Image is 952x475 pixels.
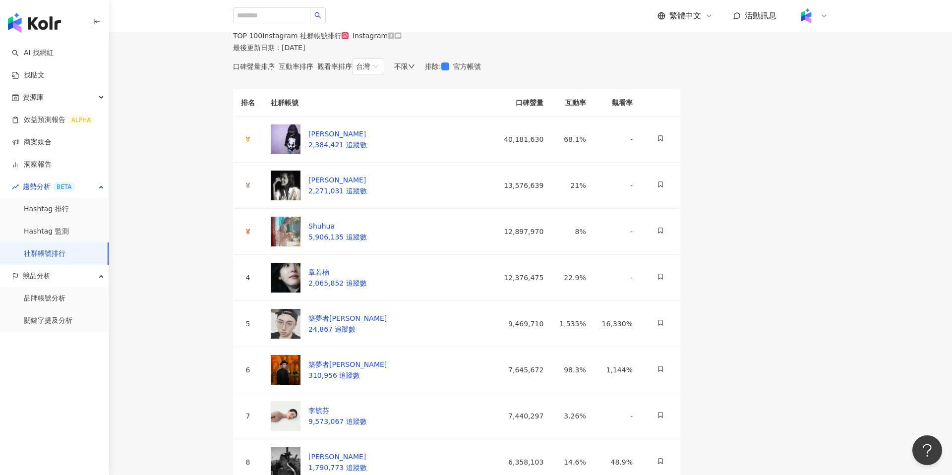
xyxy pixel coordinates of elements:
img: KOL Avatar [271,217,300,246]
img: KOL Avatar [271,309,300,339]
div: 1,535% [559,318,586,329]
span: 資源庫 [23,86,44,109]
div: 7 [241,411,255,421]
a: KOL Avatar[PERSON_NAME]2,384,421 追蹤數 [271,135,367,143]
a: KOL AvatarShuhua5,906,135 追蹤數 [271,227,367,235]
div: 14.6% [559,457,586,468]
a: KOL Avatar[PERSON_NAME]2,271,031 追蹤數 [271,181,367,189]
div: 48.9% [602,457,633,468]
span: 排除 : [425,62,441,70]
a: Hashtag 監測 [24,227,69,237]
div: 5 [241,318,255,329]
a: KOL Avatar築夢者[PERSON_NAME]310,956 追蹤數 [271,365,387,373]
div: 16,330% [602,318,633,329]
img: KOL Avatar [271,263,300,293]
div: 8 [241,457,255,468]
div: 7,645,672 [500,364,543,375]
a: 找貼文 [12,70,45,80]
span: 2,271,031 追蹤數 [308,187,367,195]
a: KOL Avatar[PERSON_NAME]1,790,773 追蹤數 [271,458,367,466]
td: - [594,163,641,209]
div: 40,181,630 [500,134,543,145]
span: rise [12,183,19,190]
th: 觀看率 [594,89,641,117]
a: 商案媒合 [12,137,52,147]
div: BETA [53,182,75,192]
div: 7,440,297 [500,411,543,421]
a: Hashtag 排行 [24,204,69,214]
span: 不限 [394,62,408,70]
td: - [594,255,641,301]
img: KOL Avatar [271,124,300,154]
div: 3.26% [559,411,586,421]
td: - [594,117,641,163]
div: 台灣 [356,59,370,74]
a: 品牌帳號分析 [24,294,65,303]
a: 洞察報告 [12,160,52,170]
a: KOL Avatar築夢者[PERSON_NAME]24,867 追蹤數 [271,319,387,327]
span: 24,867 追蹤數 [308,325,356,333]
div: 築夢者[PERSON_NAME] [308,313,387,324]
div: [PERSON_NAME] [308,128,367,139]
span: 競品分析 [23,265,51,287]
span: 趨勢分析 [23,176,75,198]
a: 社群帳號排行 [24,249,65,259]
p: 最後更新日期 ： [DATE] [233,44,305,52]
img: KOL Avatar [271,401,300,431]
a: searchAI 找網紅 [12,48,54,58]
a: KOL Avatar李毓芬9,573,067 追蹤數 [271,412,367,419]
span: 繁體中文 [669,10,701,21]
div: Shuhua [308,221,367,232]
th: 口碑聲量 [492,89,551,117]
iframe: Help Scout Beacon - Open [912,435,942,465]
div: 築夢者[PERSON_NAME] [308,359,387,370]
th: 互動率 [551,89,594,117]
span: 活動訊息 [745,11,776,20]
div: 68.1% [559,134,586,145]
img: KOL Avatar [271,355,300,385]
div: TOP 100 Instagram 社群帳號排行 [233,32,342,40]
span: 2,065,852 追蹤數 [308,279,367,287]
div: 13,576,639 [500,180,543,191]
span: 互動率排序 [279,62,313,70]
a: 效益預測報告ALPHA [12,115,95,125]
span: 1,790,773 追蹤數 [308,464,367,472]
div: 9,469,710 [500,318,543,329]
span: 5,906,135 追蹤數 [308,233,367,241]
a: KOL Avatar章若楠2,065,852 追蹤數 [271,273,367,281]
div: 1,144% [602,364,633,375]
th: 排名 [233,89,263,117]
span: search [314,12,321,19]
img: logo [8,13,61,33]
span: 9,573,067 追蹤數 [308,417,367,425]
div: 章若楠 [308,267,367,278]
img: KOL Avatar [271,171,300,200]
div: Instagram [353,32,388,40]
div: 6 [241,364,255,375]
div: 4 [241,272,255,283]
td: - [594,209,641,255]
th: 社群帳號 [263,89,492,117]
div: 22.9% [559,272,586,283]
div: 12,376,475 [500,272,543,283]
div: [PERSON_NAME] [308,175,367,185]
td: - [594,393,641,439]
a: 關鍵字提及分析 [24,316,72,326]
div: 李毓芬 [308,405,367,416]
div: 8% [559,226,586,237]
div: 6,358,103 [500,457,543,468]
div: [PERSON_NAME] [308,451,367,462]
span: 310,956 追蹤數 [308,371,360,379]
img: Kolr%20app%20icon%20%281%29.png [797,6,816,25]
span: 觀看率排序 [317,62,352,70]
div: 98.3% [559,364,586,375]
span: down [408,63,415,70]
span: 口碑聲量排序 [233,62,275,70]
span: 官方帳號 [449,61,485,72]
div: 12,897,970 [500,226,543,237]
div: 21% [559,180,586,191]
span: 2,384,421 追蹤數 [308,141,367,149]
